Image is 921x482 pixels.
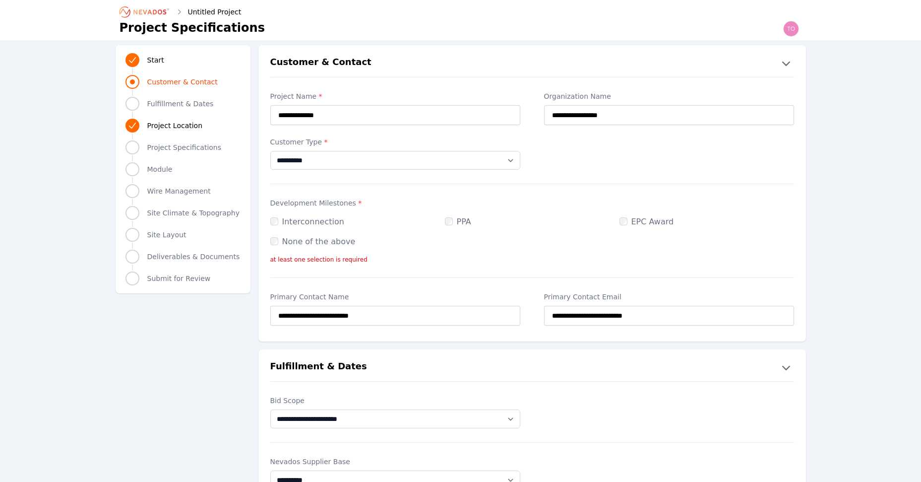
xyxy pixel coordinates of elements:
[544,292,794,302] label: Primary Contact Email
[270,55,371,71] h2: Customer & Contact
[147,99,214,109] span: Fulfillment & Dates
[270,457,520,467] label: Nevados Supplier Base
[270,137,520,147] label: Customer Type
[445,217,471,226] label: PPA
[147,77,218,87] span: Customer & Contact
[270,237,278,245] input: None of the above
[445,217,453,225] input: PPA
[270,256,794,264] p: at least one selection is required
[125,51,241,287] nav: Progress
[619,217,627,225] input: EPC Award
[147,55,164,65] span: Start
[147,252,240,262] span: Deliverables & Documents
[544,91,794,101] label: Organization Name
[270,396,520,406] label: Bid Scope
[270,217,344,226] label: Interconnection
[147,208,240,218] span: Site Climate & Topography
[270,198,794,208] label: Development Milestones
[147,274,211,283] span: Submit for Review
[147,230,186,240] span: Site Layout
[258,55,806,71] button: Customer & Contact
[258,359,806,375] button: Fulfillment & Dates
[120,20,265,36] h1: Project Specifications
[270,292,520,302] label: Primary Contact Name
[147,142,222,152] span: Project Specifications
[147,121,203,131] span: Project Location
[120,4,242,20] nav: Breadcrumb
[147,164,173,174] span: Module
[270,217,278,225] input: Interconnection
[270,359,367,375] h2: Fulfillment & Dates
[270,91,520,101] label: Project Name
[619,217,674,226] label: EPC Award
[783,21,799,37] img: todd.padezanin@nevados.solar
[174,7,242,17] div: Untitled Project
[147,186,211,196] span: Wire Management
[270,237,356,246] label: None of the above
